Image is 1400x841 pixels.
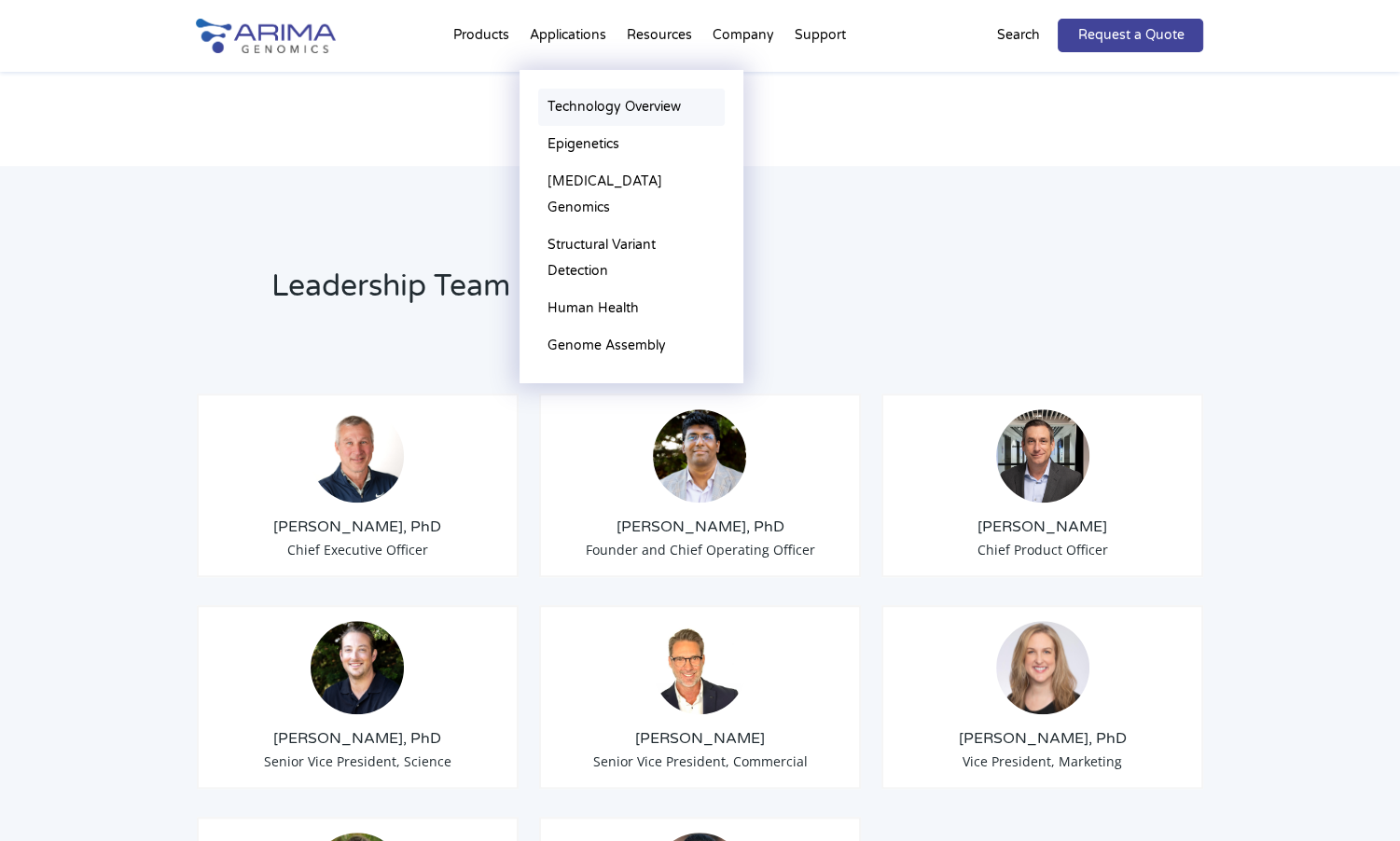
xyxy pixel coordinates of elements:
span: Vice President, Marketing [963,752,1122,770]
a: Structural Variant Detection [538,227,725,290]
span: Chief Executive Officer [287,541,428,558]
a: [MEDICAL_DATA] Genomics [538,163,725,227]
img: Chris-Roberts.jpg [996,409,1089,503]
h3: [PERSON_NAME] [555,728,846,749]
h3: [PERSON_NAME], PhD [213,517,504,537]
img: Anthony-Schmitt_Arima-Genomics.png [311,621,404,714]
span: Chief Product Officer [977,541,1108,558]
a: Technology Overview [538,89,725,126]
img: David-Duvall-Headshot.jpg [653,621,746,714]
a: Human Health [538,290,725,327]
p: Search [996,23,1039,48]
h3: [PERSON_NAME], PhD [213,728,504,749]
h2: Leadership Team [271,266,938,322]
h3: [PERSON_NAME], PhD [897,728,1188,749]
a: Epigenetics [538,126,725,163]
span: Senior Vice President, Commercial [592,752,807,770]
span: Senior Vice President, Science [264,752,451,770]
h3: [PERSON_NAME], PhD [555,517,846,537]
a: Genome Assembly [538,327,725,365]
img: Arima-Genomics-logo [196,19,336,53]
img: 19364919-cf75-45a2-a608-1b8b29f8b955.jpg [996,621,1089,714]
span: Founder and Chief Operating Officer [585,541,814,558]
img: Sid-Selvaraj_Arima-Genomics.png [653,409,746,503]
a: Request a Quote [1058,19,1203,52]
img: Tom-Willis.jpg [311,409,404,503]
h3: [PERSON_NAME] [897,517,1188,537]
